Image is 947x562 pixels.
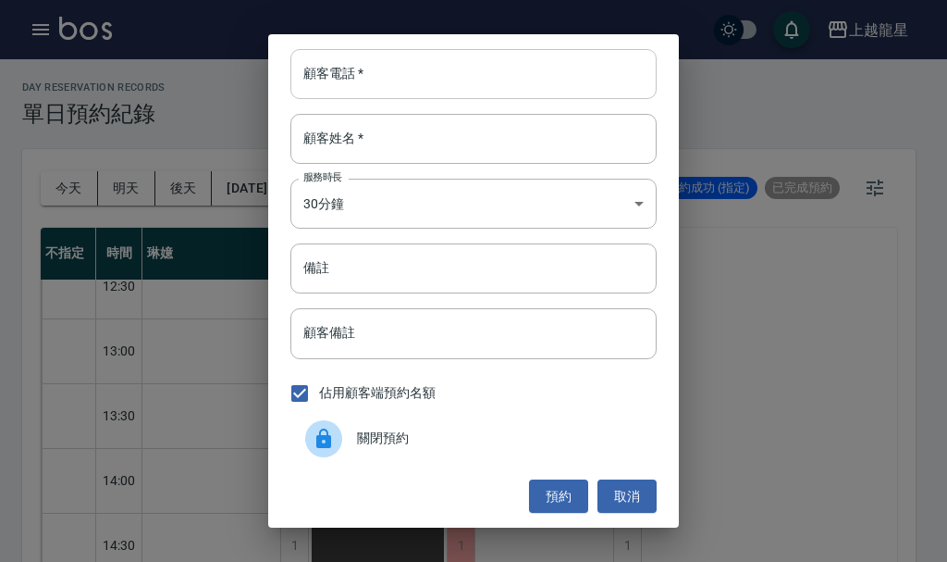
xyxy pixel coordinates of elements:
[529,480,588,514] button: 預約
[303,170,342,184] label: 服務時長
[290,413,657,465] div: 關閉預約
[290,179,657,229] div: 30分鐘
[597,480,657,514] button: 取消
[357,429,642,448] span: 關閉預約
[319,383,436,403] span: 佔用顧客端預約名額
